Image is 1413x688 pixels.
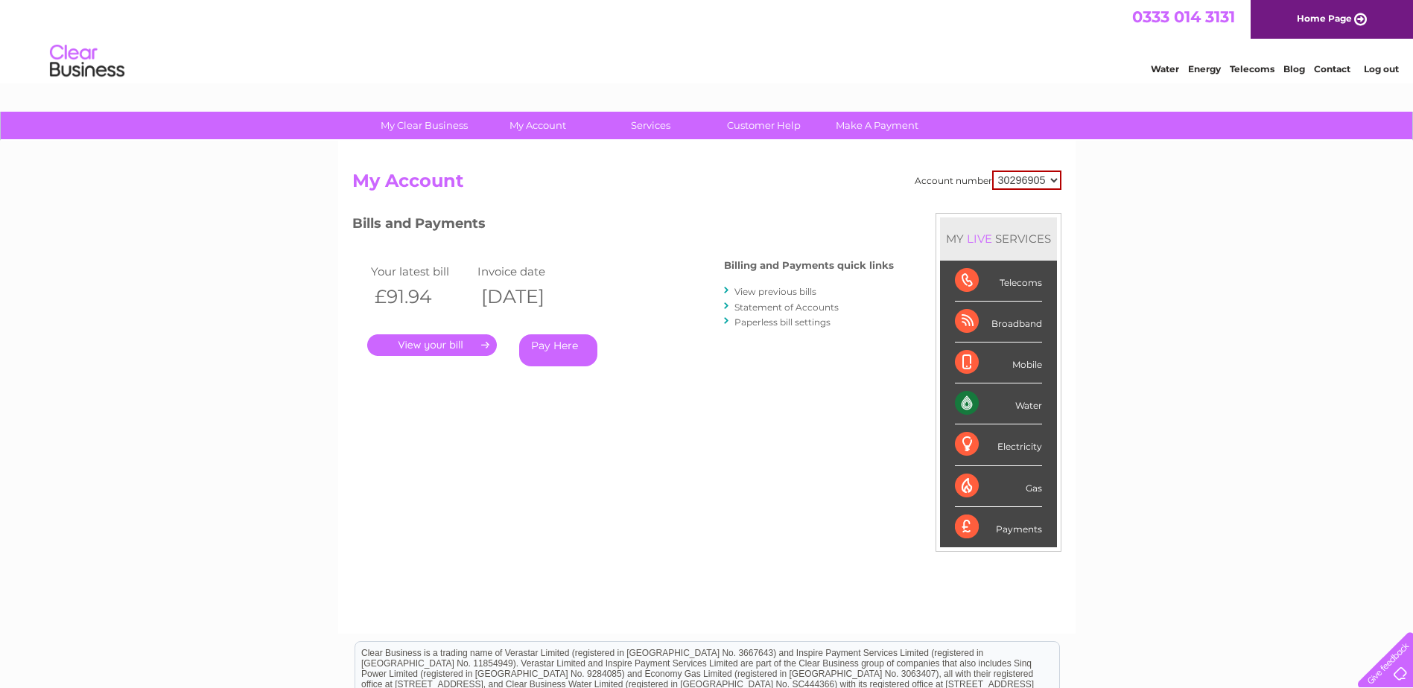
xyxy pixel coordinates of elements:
[955,261,1042,302] div: Telecoms
[964,232,995,246] div: LIVE
[915,171,1061,190] div: Account number
[955,302,1042,343] div: Broadband
[367,334,497,356] a: .
[816,112,939,139] a: Make A Payment
[1283,63,1305,74] a: Blog
[702,112,825,139] a: Customer Help
[1314,63,1350,74] a: Contact
[724,260,894,271] h4: Billing and Payments quick links
[476,112,599,139] a: My Account
[355,8,1059,72] div: Clear Business is a trading name of Verastar Limited (registered in [GEOGRAPHIC_DATA] No. 3667643...
[474,261,581,281] td: Invoice date
[955,383,1042,424] div: Water
[734,302,839,313] a: Statement of Accounts
[367,281,474,312] th: £91.94
[1364,63,1399,74] a: Log out
[955,507,1042,547] div: Payments
[955,424,1042,465] div: Electricity
[1230,63,1274,74] a: Telecoms
[519,334,597,366] a: Pay Here
[955,466,1042,507] div: Gas
[734,286,816,297] a: View previous bills
[474,281,581,312] th: [DATE]
[367,261,474,281] td: Your latest bill
[352,213,894,239] h3: Bills and Payments
[940,217,1057,260] div: MY SERVICES
[589,112,712,139] a: Services
[49,39,125,84] img: logo.png
[1188,63,1221,74] a: Energy
[734,316,831,328] a: Paperless bill settings
[1132,7,1235,26] a: 0333 014 3131
[363,112,486,139] a: My Clear Business
[352,171,1061,199] h2: My Account
[955,343,1042,383] div: Mobile
[1151,63,1179,74] a: Water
